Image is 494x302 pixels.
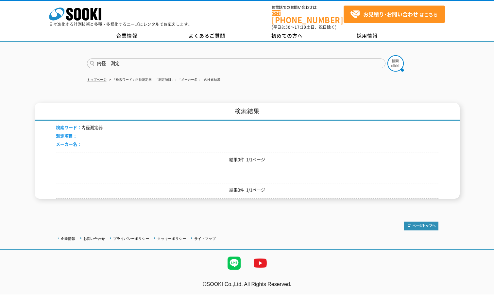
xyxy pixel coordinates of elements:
a: プライバシーポリシー [113,237,149,241]
span: 測定項目： [56,133,77,139]
p: 日々進化する計測技術と多種・多様化するニーズにレンタルでお応えします。 [49,22,192,26]
h1: 検索結果 [35,103,460,121]
span: メーカー名： [56,141,81,147]
span: お電話でのお問い合わせは [272,6,344,9]
li: 内径測定器 [56,124,103,131]
strong: お見積り･お問い合わせ [363,10,418,18]
span: はこちら [350,9,438,19]
a: お問い合わせ [83,237,105,241]
a: [PHONE_NUMBER] [272,10,344,24]
a: サイトマップ [194,237,216,241]
a: 採用情報 [327,31,407,41]
a: よくあるご質問 [167,31,247,41]
img: YouTube [247,250,273,276]
span: (平日 ～ 土日、祝日除く) [272,24,336,30]
span: 8:50 [281,24,291,30]
a: 企業情報 [87,31,167,41]
img: トップページへ [404,222,438,230]
span: 初めての方へ [271,32,303,39]
a: クッキーポリシー [157,237,186,241]
a: お見積り･お問い合わせはこちら [344,6,445,23]
li: 「検索ワード：内径測定器」「測定項目：」「メーカー名：」の検索結果 [108,76,220,83]
a: 初めての方へ [247,31,327,41]
a: トップページ [87,78,107,81]
span: 検索ワード： [56,124,81,130]
img: btn_search.png [387,55,404,72]
a: 企業情報 [61,237,75,241]
p: 結果0件 1/1ページ [56,187,438,193]
span: 17:30 [295,24,306,30]
a: テストMail [469,288,494,294]
img: LINE [221,250,247,276]
p: 結果0件 1/1ページ [56,156,438,163]
input: 商品名、型式、NETIS番号を入力してください [87,59,385,68]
